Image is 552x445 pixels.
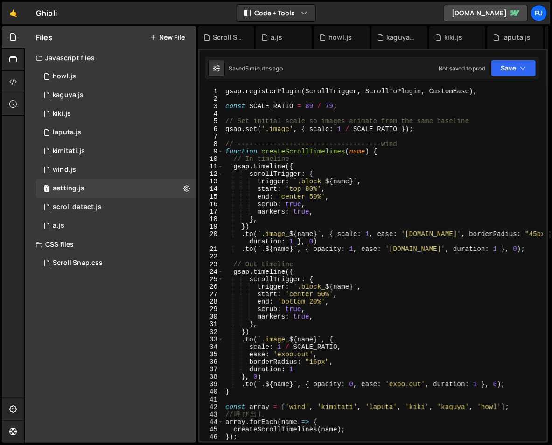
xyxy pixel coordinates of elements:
div: 28 [200,298,224,306]
span: 1 [44,186,49,193]
div: 17069/47026.js [36,160,196,179]
div: 3 [200,103,224,110]
div: 17069/47031.js [36,104,196,123]
div: 5 [200,118,224,125]
div: 9 [200,148,224,155]
div: 38 [200,373,224,381]
div: 23 [200,261,224,268]
div: Not saved to prod [439,64,485,72]
div: 17069/47023.js [36,198,196,216]
div: Scroll Snap.css [213,33,243,42]
div: 17069/46978.js [36,142,196,160]
div: 5 minutes ago [245,64,283,72]
div: 8 [200,140,224,148]
div: 17069/47032.js [36,179,196,198]
div: 32 [200,328,224,336]
div: 17069/47028.js [36,123,196,142]
div: 6 [200,125,224,133]
div: 22 [200,253,224,260]
div: 44 [200,418,224,426]
div: 30 [200,313,224,320]
div: 17 [200,208,224,216]
div: 17069/47065.js [36,216,196,235]
div: 15 [200,193,224,201]
div: 20 [200,230,224,245]
div: 17069/47029.js [36,67,196,86]
div: laputa.js [502,33,531,42]
div: 10 [200,155,224,163]
div: 18 [200,216,224,223]
div: 17069/47030.js [36,86,196,104]
div: 24 [200,268,224,276]
div: 45 [200,426,224,433]
div: 26 [200,283,224,291]
div: howl.js [53,72,76,81]
div: CSS files [25,235,196,254]
div: setting.js [53,184,84,193]
div: 40 [200,388,224,396]
div: Scroll Snap.css [53,259,103,267]
div: Javascript files [25,49,196,67]
div: a.js [271,33,282,42]
div: kaguya.js [53,91,84,99]
div: 11 [200,163,224,170]
div: a.js [53,222,64,230]
div: wind.js [53,166,76,174]
div: 16 [200,201,224,208]
button: Save [491,60,536,76]
div: 29 [200,306,224,313]
div: Saved [229,64,283,72]
div: 19 [200,223,224,230]
div: kaguya.js [386,33,416,42]
div: kimitati.js [53,147,85,155]
div: 14 [200,185,224,193]
div: kiki.js [444,33,462,42]
a: 🤙 [2,2,25,24]
div: 33 [200,336,224,343]
div: 36 [200,358,224,366]
button: Code + Tools [237,5,315,21]
div: kiki.js [53,110,71,118]
div: 35 [200,351,224,358]
div: 27 [200,291,224,298]
h2: Files [36,32,53,42]
div: Ghibli [36,7,57,19]
button: New File [150,34,185,41]
a: Fu [531,5,547,21]
div: 7 [200,133,224,140]
div: howl.js [328,33,352,42]
div: 34 [200,343,224,351]
div: laputa.js [53,128,81,137]
div: 37 [200,366,224,373]
div: 1 [200,88,224,95]
div: 41 [200,396,224,403]
div: 17069/46980.css [36,254,196,272]
div: 46 [200,433,224,441]
div: 2 [200,95,224,103]
a: [DOMAIN_NAME] [444,5,528,21]
div: 4 [200,110,224,118]
div: 21 [200,245,224,253]
div: 13 [200,178,224,185]
div: 25 [200,276,224,283]
div: 42 [200,403,224,411]
div: 12 [200,170,224,178]
div: 39 [200,381,224,388]
div: 31 [200,320,224,328]
div: scroll detect.js [53,203,102,211]
div: 43 [200,411,224,418]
